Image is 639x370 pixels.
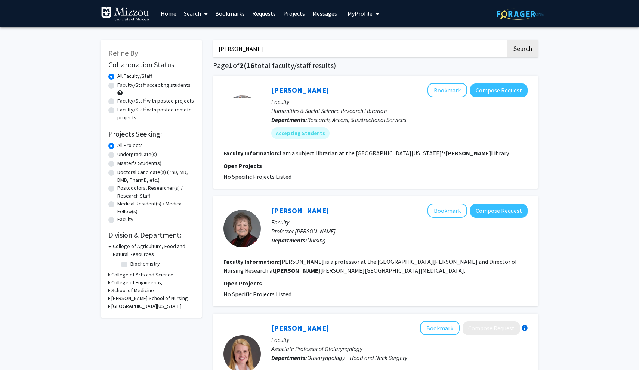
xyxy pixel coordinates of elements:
fg-read-more: I am a subject librarian at the [GEOGRAPHIC_DATA][US_STATE]'s Library. [280,149,510,157]
span: My Profile [348,10,373,17]
button: Compose Request to Jane Armer [470,204,528,218]
img: University of Missouri Logo [101,7,149,22]
label: All Projects [117,141,143,149]
button: Compose Request to Rachel Brekhus [470,83,528,97]
b: Faculty Information: [223,258,280,265]
a: [PERSON_NAME] [271,206,329,215]
label: Faculty/Staff with posted projects [117,97,194,105]
b: [PERSON_NAME] [275,267,320,274]
label: Biochemistry [130,260,160,268]
label: Faculty [117,215,133,223]
p: Open Projects [223,279,528,288]
h1: Page of ( total faculty/staff results) [213,61,538,70]
mat-chip: Accepting Students [271,127,330,139]
a: [PERSON_NAME] [271,85,329,95]
label: Master's Student(s) [117,159,161,167]
fg-read-more: [PERSON_NAME] is a professor at the [GEOGRAPHIC_DATA][PERSON_NAME] and Director of Nursing Resear... [223,258,517,274]
div: More information [522,325,528,331]
label: Faculty/Staff accepting students [117,81,191,89]
span: Research, Access, & Instructional Services [307,116,406,123]
a: Search [180,0,212,27]
p: Professor [PERSON_NAME] [271,227,528,236]
h2: Division & Department: [108,230,194,239]
button: Add Rachel Brekhus to Bookmarks [427,83,467,97]
p: Faculty [271,97,528,106]
button: Search [507,40,538,57]
span: No Specific Projects Listed [223,290,291,298]
h3: College of Agriculture, Food and Natural Resources [113,242,194,258]
label: Faculty/Staff with posted remote projects [117,106,194,122]
b: Departments: [271,354,307,361]
label: Medical Resident(s) / Medical Fellow(s) [117,200,194,215]
a: Bookmarks [212,0,248,27]
label: Postdoctoral Researcher(s) / Research Staff [117,184,194,200]
p: Faculty [271,218,528,227]
button: Add Tabitha Galloway to Bookmarks [420,321,460,335]
a: Requests [248,0,280,27]
span: No Specific Projects Listed [223,173,291,180]
p: Open Projects [223,161,528,170]
b: Departments: [271,116,307,123]
input: Search Keywords [213,40,506,57]
a: Home [157,0,180,27]
label: Doctoral Candidate(s) (PhD, MD, DMD, PharmD, etc.) [117,168,194,184]
h3: [PERSON_NAME] School of Nursing [111,294,188,302]
p: Humanities & Social Science Research Librarian [271,106,528,115]
h3: School of Medicine [111,287,154,294]
h2: Collaboration Status: [108,60,194,69]
p: Faculty [271,335,528,344]
span: Refine By [108,48,138,58]
a: [PERSON_NAME] [271,323,329,333]
a: Projects [280,0,309,27]
h3: College of Arts and Science [111,271,173,279]
span: Nursing [307,236,326,244]
h2: Projects Seeking: [108,129,194,138]
span: Otolaryngology – Head and Neck Surgery [307,354,407,361]
b: [PERSON_NAME] [446,149,491,157]
a: Messages [309,0,341,27]
h3: [GEOGRAPHIC_DATA][US_STATE] [111,302,182,310]
span: 16 [246,61,254,70]
label: Undergraduate(s) [117,150,157,158]
img: ForagerOne Logo [497,8,544,20]
iframe: Chat [6,336,32,364]
p: Associate Professor of Otolaryngology [271,344,528,353]
h3: College of Engineering [111,279,162,287]
button: Add Jane Armer to Bookmarks [427,204,467,218]
button: Compose Request to Tabitha Galloway [463,321,520,335]
label: All Faculty/Staff [117,72,152,80]
span: 2 [240,61,244,70]
b: Faculty Information: [223,149,280,157]
span: 1 [229,61,233,70]
b: Departments: [271,236,307,244]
